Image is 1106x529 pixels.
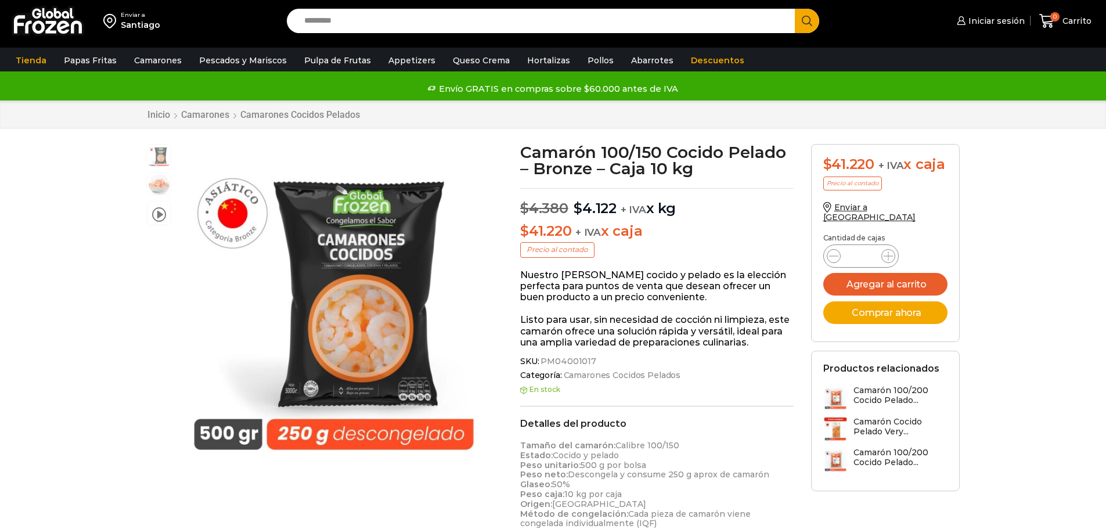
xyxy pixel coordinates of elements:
[447,49,516,71] a: Queso Crema
[823,386,948,411] a: Camarón 100/200 Cocido Pelado...
[539,357,596,366] span: PM04001017
[520,357,794,366] span: SKU:
[147,109,171,120] a: Inicio
[574,200,582,217] span: $
[853,417,948,437] h3: Camarón Cocido Pelado Very...
[520,469,568,480] strong: Peso neto:
[147,145,171,168] span: Camarón 100/150 Cocido Pelado
[574,200,617,217] bdi: 4.122
[520,418,794,429] h2: Detalles del producto
[520,489,564,499] strong: Peso caja:
[562,370,681,380] a: Camarones Cocidos Pelados
[823,417,948,442] a: Camarón Cocido Pelado Very...
[520,200,568,217] bdi: 4.380
[520,509,628,519] strong: Método de congelación:
[193,49,293,71] a: Pescados y Mariscos
[181,109,230,120] a: Camarones
[625,49,679,71] a: Abarrotes
[177,144,496,463] div: 1 / 3
[128,49,188,71] a: Camarones
[823,156,832,172] span: $
[520,370,794,380] span: Categoría:
[520,222,571,239] bdi: 41.220
[823,448,948,473] a: Camarón 100/200 Cocido Pelado...
[823,177,882,190] p: Precio al contado
[853,448,948,467] h3: Camarón 100/200 Cocido Pelado...
[10,49,52,71] a: Tienda
[823,156,874,172] bdi: 41.220
[520,188,794,217] p: x kg
[147,109,361,120] nav: Breadcrumb
[520,479,552,490] strong: Glaseo:
[103,11,121,31] img: address-field-icon.svg
[520,460,581,470] strong: Peso unitario:
[520,242,595,257] p: Precio al contado
[966,15,1025,27] span: Iniciar sesión
[520,269,794,303] p: Nuestro [PERSON_NAME] cocido y pelado es la elección perfecta para puntos de venta que desean ofr...
[575,226,601,238] span: + IVA
[1060,15,1091,27] span: Carrito
[520,200,529,217] span: $
[621,204,646,215] span: + IVA
[520,386,794,394] p: En stock
[520,314,794,348] p: Listo para usar, sin necesidad de cocción ni limpieza, este camarón ofrece una solución rápida y ...
[520,144,794,177] h1: Camarón 100/150 Cocido Pelado – Bronze – Caja 10 kg
[177,144,496,463] img: Camarón 100/150 Cocido Pelado
[298,49,377,71] a: Pulpa de Frutas
[795,9,819,33] button: Search button
[521,49,576,71] a: Hortalizas
[520,223,794,240] p: x caja
[853,386,948,405] h3: Camarón 100/200 Cocido Pelado...
[823,301,948,324] button: Comprar ahora
[520,450,553,460] strong: Estado:
[383,49,441,71] a: Appetizers
[878,160,904,171] span: + IVA
[685,49,750,71] a: Descuentos
[823,234,948,242] p: Cantidad de cajas
[1036,8,1094,35] a: 0 Carrito
[823,363,939,374] h2: Productos relacionados
[121,11,160,19] div: Enviar a
[520,499,552,509] strong: Origen:
[582,49,619,71] a: Pollos
[520,222,529,239] span: $
[823,156,948,173] div: x caja
[147,173,171,196] span: 100-150
[520,441,794,528] p: Calibre 100/150 Cocido y pelado 500 g por bolsa Descongela y consume 250 g aprox de camarón 50% 1...
[121,19,160,31] div: Santiago
[954,9,1025,33] a: Iniciar sesión
[520,440,615,451] strong: Tamaño del camarón:
[240,109,361,120] a: Camarones Cocidos Pelados
[823,273,948,296] button: Agregar al carrito
[850,248,872,264] input: Product quantity
[1050,12,1060,21] span: 0
[58,49,123,71] a: Papas Fritas
[823,202,916,222] a: Enviar a [GEOGRAPHIC_DATA]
